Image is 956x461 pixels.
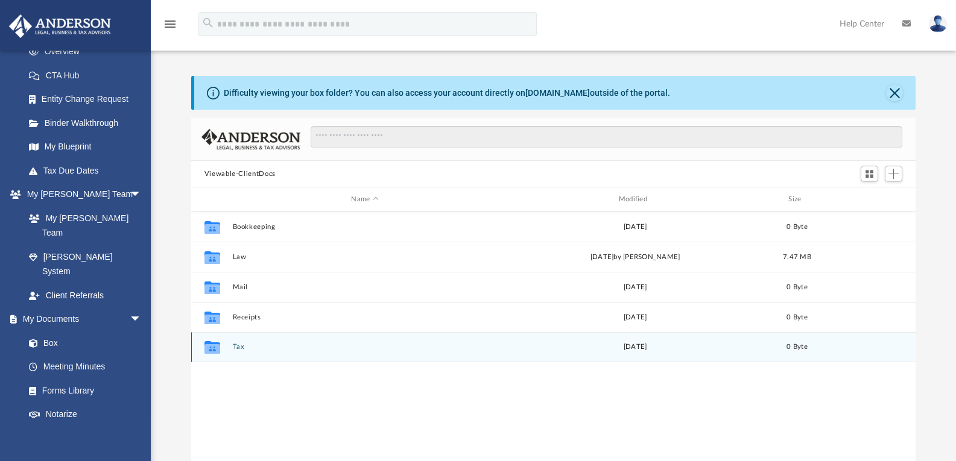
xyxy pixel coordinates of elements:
[783,254,811,260] span: 7.47 MB
[197,194,227,205] div: id
[17,245,154,283] a: [PERSON_NAME] System
[590,254,613,260] span: [DATE]
[525,88,590,98] a: [DOMAIN_NAME]
[204,169,276,180] button: Viewable-ClientDocs
[17,111,160,135] a: Binder Walkthrough
[17,403,154,427] a: Notarize
[773,194,821,205] div: Size
[130,183,154,207] span: arrow_drop_down
[8,307,154,331] a: My Documentsarrow_drop_down
[5,14,115,38] img: Anderson Advisors Platinum Portal
[17,135,154,159] a: My Blueprint
[787,224,808,230] span: 0 Byte
[232,313,497,321] button: Receipts
[17,283,154,307] a: Client Referrals
[502,282,767,293] div: [DATE]
[17,40,160,64] a: Overview
[130,307,154,332] span: arrow_drop_down
[311,126,902,149] input: Search files and folders
[232,343,497,351] button: Tax
[787,284,808,290] span: 0 Byte
[17,378,148,403] a: Forms Library
[232,194,497,205] div: Name
[502,222,767,233] div: [DATE]
[17,331,148,355] a: Box
[885,166,903,183] button: Add
[502,342,767,353] div: [DATE]
[502,252,767,263] div: by [PERSON_NAME]
[201,16,215,30] i: search
[17,63,160,87] a: CTA Hub
[232,253,497,261] button: Law
[191,212,916,461] div: grid
[8,183,154,207] a: My [PERSON_NAME] Teamarrow_drop_down
[17,355,154,379] a: Meeting Minutes
[787,314,808,321] span: 0 Byte
[232,223,497,231] button: Bookkeeping
[929,15,947,33] img: User Pic
[502,312,767,323] div: [DATE]
[17,87,160,111] a: Entity Change Request
[163,23,177,31] a: menu
[163,17,177,31] i: menu
[232,283,497,291] button: Mail
[826,194,911,205] div: id
[502,194,768,205] div: Modified
[787,343,808,350] span: 0 Byte
[886,84,903,101] button: Close
[224,87,670,99] div: Difficulty viewing your box folder? You can also access your account directly on outside of the p...
[17,158,160,183] a: Tax Due Dates
[861,166,879,183] button: Switch to Grid View
[17,206,148,245] a: My [PERSON_NAME] Team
